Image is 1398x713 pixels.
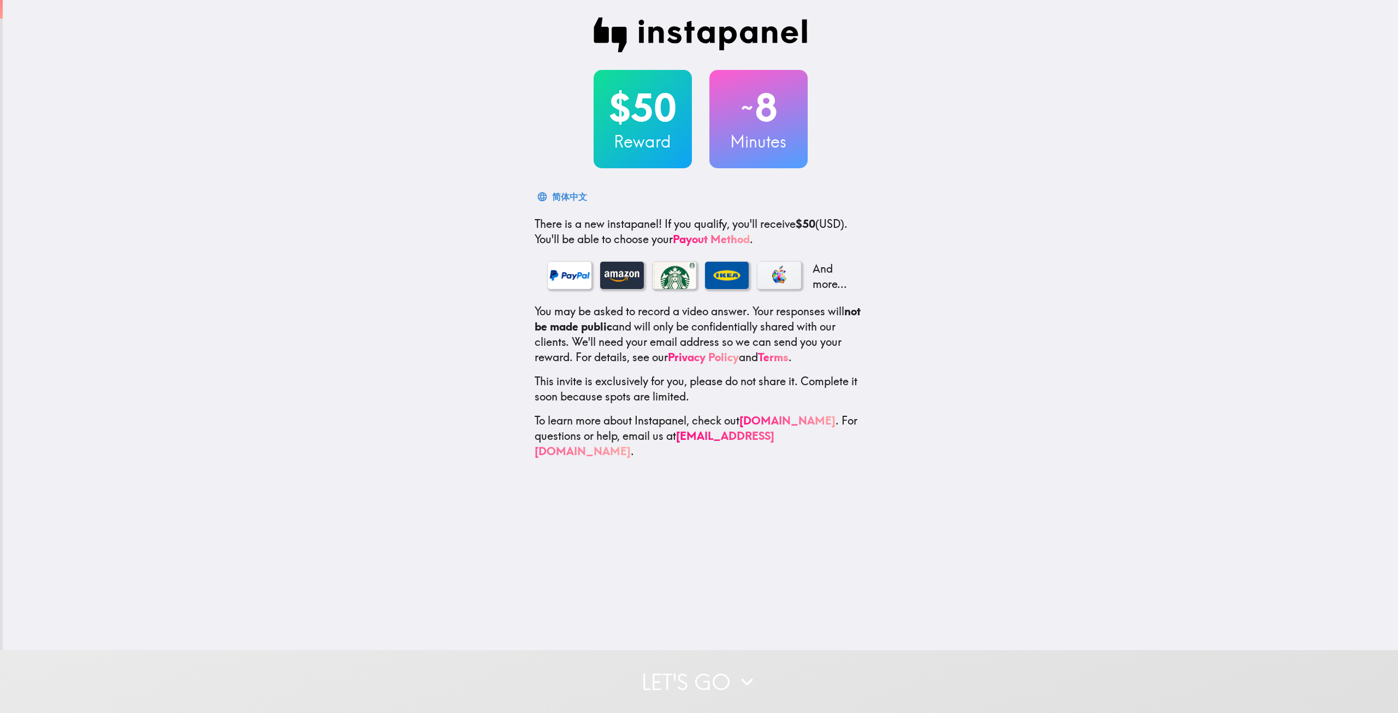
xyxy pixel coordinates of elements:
p: To learn more about Instapanel, check out . For questions or help, email us at . [535,413,867,459]
span: ~ [739,91,755,124]
img: Instapanel [594,17,808,52]
p: If you qualify, you'll receive (USD) . You'll be able to choose your . [535,216,867,247]
button: 简体中文 [535,186,591,208]
h2: $50 [594,85,692,130]
a: [EMAIL_ADDRESS][DOMAIN_NAME] [535,429,774,458]
a: [DOMAIN_NAME] [739,414,836,427]
div: 简体中文 [552,189,587,204]
span: There is a new instapanel! [535,217,662,231]
p: And more... [810,261,854,292]
h2: 8 [709,85,808,130]
p: This invite is exclusively for you, please do not share it. Complete it soon because spots are li... [535,374,867,404]
h3: Minutes [709,130,808,153]
h3: Reward [594,130,692,153]
b: $50 [796,217,815,231]
b: not be made public [535,304,861,333]
p: You may be asked to record a video answer. Your responses will and will only be confidentially sh... [535,304,867,365]
a: Privacy Policy [668,350,739,364]
a: Terms [758,350,789,364]
a: Payout Method [673,232,750,246]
